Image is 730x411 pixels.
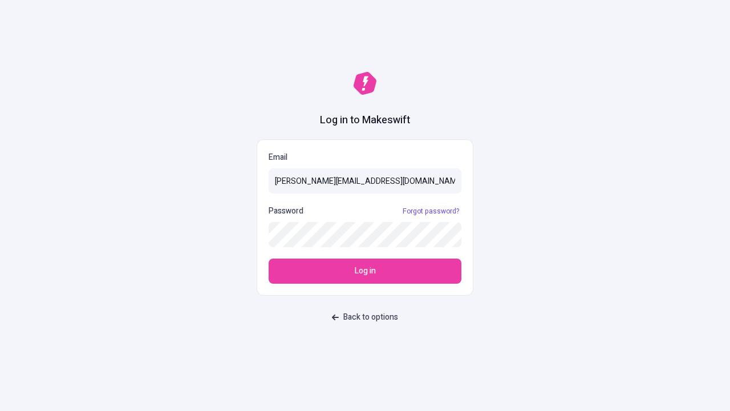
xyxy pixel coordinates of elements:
[343,311,398,324] span: Back to options
[325,307,405,328] button: Back to options
[400,207,461,216] a: Forgot password?
[269,168,461,194] input: Email
[269,259,461,284] button: Log in
[355,265,376,277] span: Log in
[269,151,461,164] p: Email
[320,113,410,128] h1: Log in to Makeswift
[269,205,303,217] p: Password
